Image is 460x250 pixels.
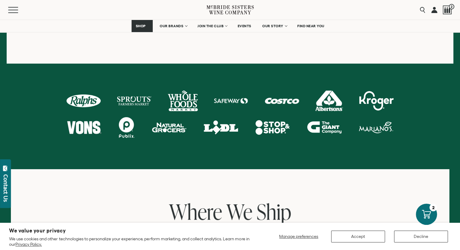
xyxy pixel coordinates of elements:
[8,7,30,13] button: Mobile Menu Trigger
[256,197,291,226] span: Ship
[15,242,42,247] a: Privacy Policy.
[160,24,183,28] span: OUR BRANDS
[9,228,253,233] h2: We value your privacy
[293,20,328,32] a: FIND NEAR YOU
[234,20,255,32] a: EVENTS
[9,236,253,247] p: We use cookies and other technologies to personalize your experience, perform marketing, and coll...
[3,174,9,202] div: Contact Us
[394,231,448,242] button: Decline
[262,24,283,28] span: OUR STORY
[331,231,385,242] button: Accept
[132,20,153,32] a: SHOP
[226,197,252,226] span: We
[194,20,231,32] a: JOIN THE CLUB
[297,24,325,28] span: FIND NEAR YOU
[169,197,222,226] span: Where
[279,234,318,239] span: Manage preferences
[276,231,322,242] button: Manage preferences
[156,20,191,32] a: OUR BRANDS
[238,24,251,28] span: EVENTS
[449,4,454,9] span: 2
[197,24,223,28] span: JOIN THE CLUB
[258,20,291,32] a: OUR STORY
[429,204,437,211] div: 2
[135,24,146,28] span: SHOP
